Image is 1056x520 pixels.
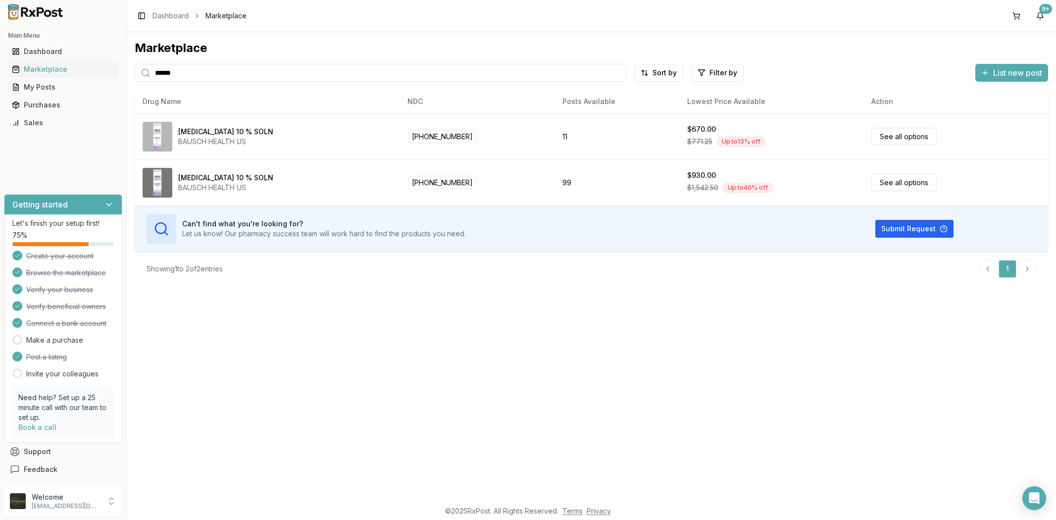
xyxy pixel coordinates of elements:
[178,137,273,147] div: BAUSCH HEALTH US
[26,251,94,261] span: Create your account
[687,137,712,147] span: $771.25
[12,100,114,110] div: Purchases
[679,90,864,113] th: Lowest Price Available
[8,78,118,96] a: My Posts
[143,168,172,198] img: Jublia 10 % SOLN
[407,176,477,189] span: [PHONE_NUMBER]
[400,90,554,113] th: NDC
[12,47,114,56] div: Dashboard
[1039,4,1052,14] div: 9+
[999,260,1016,278] a: 1
[722,182,773,193] div: Up to 40 % off
[8,32,118,40] h2: Main Menu
[687,170,716,180] div: $930.00
[554,113,679,159] td: 11
[8,60,118,78] a: Marketplace
[4,4,67,20] img: RxPost Logo
[135,90,400,113] th: Drug Name
[8,114,118,132] a: Sales
[178,127,273,137] div: [MEDICAL_DATA] 10 % SOLN
[634,64,683,82] button: Sort by
[26,285,93,295] span: Verify your business
[554,159,679,206] td: 99
[975,64,1048,82] button: List new post
[135,40,1048,56] div: Marketplace
[205,11,247,21] span: Marketplace
[875,220,954,238] button: Submit Request
[407,130,477,143] span: [PHONE_NUMBER]
[26,302,106,312] span: Verify beneficial owners
[993,67,1042,79] span: List new post
[709,68,737,78] span: Filter by
[687,183,718,193] span: $1,542.50
[12,218,114,228] p: Let's finish your setup first!
[12,199,68,210] h3: Getting started
[12,230,27,240] span: 75 %
[4,97,122,113] button: Purchases
[1022,486,1046,510] div: Open Intercom Messenger
[143,122,172,152] img: Jublia 10 % SOLN
[562,507,583,515] a: Terms
[147,264,223,274] div: Showing 1 to 2 of 2 entries
[691,64,744,82] button: Filter by
[4,115,122,131] button: Sales
[18,423,56,431] a: Book a call
[687,124,716,134] div: $670.00
[716,136,766,147] div: Up to 13 % off
[26,318,106,328] span: Connect a bank account
[26,369,99,379] a: Invite your colleagues
[26,268,106,278] span: Browse the marketplace
[4,461,122,478] button: Feedback
[18,393,108,422] p: Need help? Set up a 25 minute call with our team to set up.
[12,64,114,74] div: Marketplace
[653,68,677,78] span: Sort by
[979,260,1036,278] nav: pagination
[32,502,101,510] p: [EMAIL_ADDRESS][DOMAIN_NAME]
[12,82,114,92] div: My Posts
[10,493,26,509] img: User avatar
[4,79,122,95] button: My Posts
[4,61,122,77] button: Marketplace
[178,173,273,183] div: [MEDICAL_DATA] 10 % SOLN
[26,352,67,362] span: Post a listing
[152,11,247,21] nav: breadcrumb
[975,69,1048,79] a: List new post
[871,174,937,191] a: See all options
[24,465,57,474] span: Feedback
[1032,8,1048,24] button: 9+
[26,335,83,345] a: Make a purchase
[12,118,114,128] div: Sales
[4,443,122,461] button: Support
[32,492,101,502] p: Welcome
[587,507,611,515] a: Privacy
[8,43,118,60] a: Dashboard
[863,90,1048,113] th: Action
[152,11,189,21] a: Dashboard
[8,96,118,114] a: Purchases
[554,90,679,113] th: Posts Available
[178,183,273,193] div: BAUSCH HEALTH US
[871,128,937,145] a: See all options
[4,44,122,59] button: Dashboard
[182,229,466,239] p: Let us know! Our pharmacy success team will work hard to find the products you need.
[182,219,466,229] h3: Can't find what you're looking for?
